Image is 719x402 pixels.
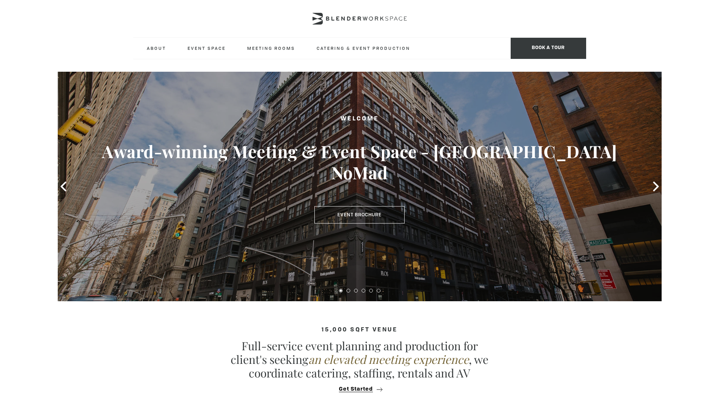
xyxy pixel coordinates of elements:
[311,38,416,59] a: Catering & Event Production
[88,114,631,124] h2: Welcome
[339,387,373,392] span: Get Started
[337,386,382,393] button: Get Started
[314,206,405,223] a: Event Brochure
[88,141,631,183] h3: Award-winning Meeting & Event Space - [GEOGRAPHIC_DATA] NoMad
[308,352,469,367] em: an elevated meeting experience
[228,339,492,380] p: Full-service event planning and production for client's seeking , we coordinate catering, staffin...
[511,38,586,59] span: Book a tour
[182,38,232,59] a: Event Space
[241,38,301,59] a: Meeting Rooms
[133,327,586,333] h4: 15,000 sqft venue
[141,38,172,59] a: About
